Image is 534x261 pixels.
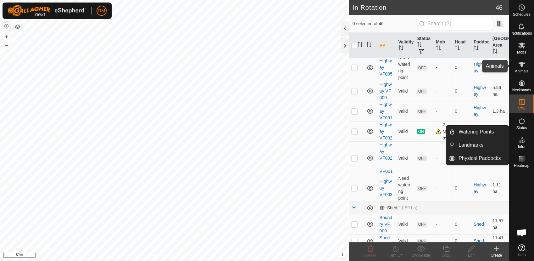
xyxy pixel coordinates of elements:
td: 11.41 ha [490,234,509,248]
div: - [436,64,450,71]
span: RM [98,8,105,14]
a: Landmarks [455,139,509,151]
td: Valid [396,234,415,248]
button: + [3,33,10,41]
th: Status [414,33,433,59]
span: OFF [417,88,426,94]
a: Help [509,242,534,259]
span: OFF [417,222,426,227]
td: 5.56 ha [490,81,509,101]
div: - [436,185,450,191]
td: Valid [396,141,415,175]
button: – [3,41,10,49]
span: Status [516,126,527,130]
a: Contact Us [181,253,199,258]
td: Valid [396,101,415,121]
span: 46 [496,3,503,12]
img: Gallagher Logo [8,5,86,16]
div: Edit [459,252,484,258]
a: Watering Points [455,126,509,138]
td: Valid [396,81,415,101]
td: 2.09 ha [490,121,509,141]
a: Highway [474,105,486,117]
a: Highway [474,85,486,97]
li: Watering Points [446,126,509,138]
a: Highway VF002 [380,122,392,140]
a: Shed [474,238,484,243]
div: - [436,108,450,115]
span: Animals [515,69,528,73]
a: Highway VF 000 [380,82,392,100]
td: 0 [452,175,471,201]
a: Shed [474,222,484,227]
button: Map Layers [14,23,21,31]
span: (11.59 ha) [397,205,417,210]
span: Watering Points [459,128,494,136]
th: Paddock [471,33,490,59]
div: Create [484,252,509,258]
td: 1.3 ha [490,101,509,121]
th: [GEOGRAPHIC_DATA] Area [490,33,509,59]
div: 2 Mobs [436,122,450,141]
td: 1.11 ha [490,175,509,201]
span: Neckbands [512,88,531,92]
span: i [342,252,343,257]
div: - [436,221,450,228]
a: Boundry VF 000 [380,215,392,233]
div: Open chat [512,223,531,242]
td: Valid [396,121,415,141]
span: Infra [518,145,525,149]
a: Highway VF001 [380,102,392,120]
td: Need watering point [396,175,415,201]
div: Copy [433,252,459,258]
p-sorticon: Activate to sort [417,43,422,48]
span: OFF [417,239,426,244]
a: Physical Paddocks [455,152,509,165]
span: OFF [417,65,426,71]
span: Help [518,253,526,257]
p-sorticon: Activate to sort [436,46,441,51]
p-sorticon: Activate to sort [366,43,371,48]
span: OFF [417,109,426,114]
td: 0 [452,234,471,248]
span: Notifications [511,31,532,35]
span: Landmarks [459,141,483,149]
td: 0 [452,214,471,234]
p-sorticon: Activate to sort [358,43,363,48]
span: Delete [365,253,376,258]
th: Mob [433,33,452,59]
div: - [436,88,450,94]
a: Shed VF000 [380,235,392,247]
th: VP [377,33,396,59]
div: Turn Off [383,252,408,258]
td: Need watering point [396,54,415,81]
div: Shed [380,205,418,211]
td: 54 [452,121,471,141]
span: VPs [518,107,525,111]
button: Reset Map [3,23,10,30]
th: Head [452,33,471,59]
div: - [436,155,450,162]
span: OFF [417,156,426,161]
td: 2.26 ha [490,54,509,81]
td: Valid [396,214,415,234]
span: ON [417,129,425,134]
input: Search (S) [417,17,493,30]
a: Highway VF003 [380,179,392,197]
td: 0 [452,54,471,81]
td: 0 [452,101,471,121]
div: Show/Hide [408,252,433,258]
a: Highway [474,62,486,73]
th: Validity [396,33,415,59]
span: Mobs [517,50,526,54]
span: Physical Paddocks [459,155,501,162]
a: Highway VF002-VP001 [380,142,393,174]
p-sorticon: Activate to sort [398,46,403,51]
span: Heatmap [514,164,529,167]
td: 0 [452,81,471,101]
span: 0 selected of 46 [353,20,417,27]
a: Privacy Policy [149,253,173,258]
td: 11.57 ha [490,214,509,234]
li: Landmarks [446,139,509,151]
li: Physical Paddocks [446,152,509,165]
